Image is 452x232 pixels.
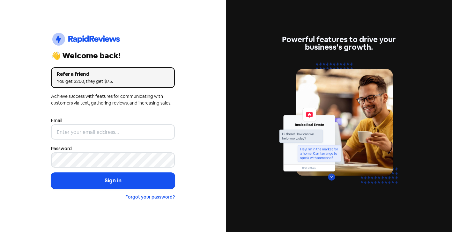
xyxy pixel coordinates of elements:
div: You get $200, they get $75. [57,78,169,85]
div: 👋 Welcome back! [51,52,175,60]
input: Enter your email address... [51,124,175,140]
a: Forgot your password? [125,194,175,200]
div: Refer a friend [57,70,169,78]
button: Sign in [51,173,175,189]
label: Password [51,145,72,152]
label: Email [51,117,62,124]
img: web-chat [277,59,401,196]
div: Powerful features to drive your business's growth. [277,36,401,51]
div: Achieve success with features for communicating with customers via text, gathering reviews, and i... [51,93,175,106]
